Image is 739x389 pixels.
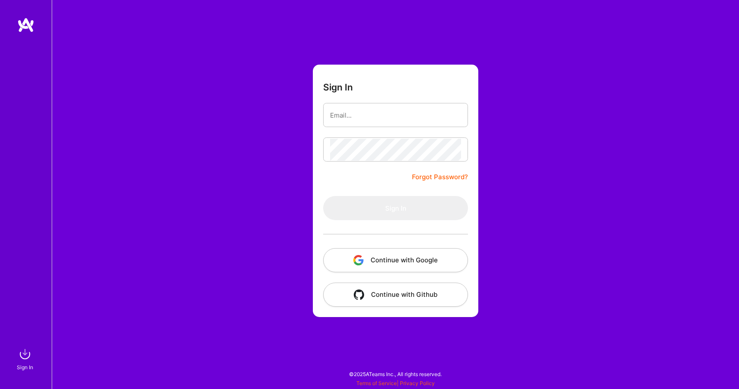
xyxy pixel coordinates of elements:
[52,363,739,385] div: © 2025 ATeams Inc., All rights reserved.
[323,82,353,93] h3: Sign In
[400,380,435,386] a: Privacy Policy
[354,289,364,300] img: icon
[323,283,468,307] button: Continue with Github
[17,17,34,33] img: logo
[323,196,468,220] button: Sign In
[356,380,397,386] a: Terms of Service
[356,380,435,386] span: |
[323,248,468,272] button: Continue with Google
[16,345,34,363] img: sign in
[17,363,33,372] div: Sign In
[412,172,468,182] a: Forgot Password?
[330,104,461,126] input: Email...
[353,255,364,265] img: icon
[18,345,34,372] a: sign inSign In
